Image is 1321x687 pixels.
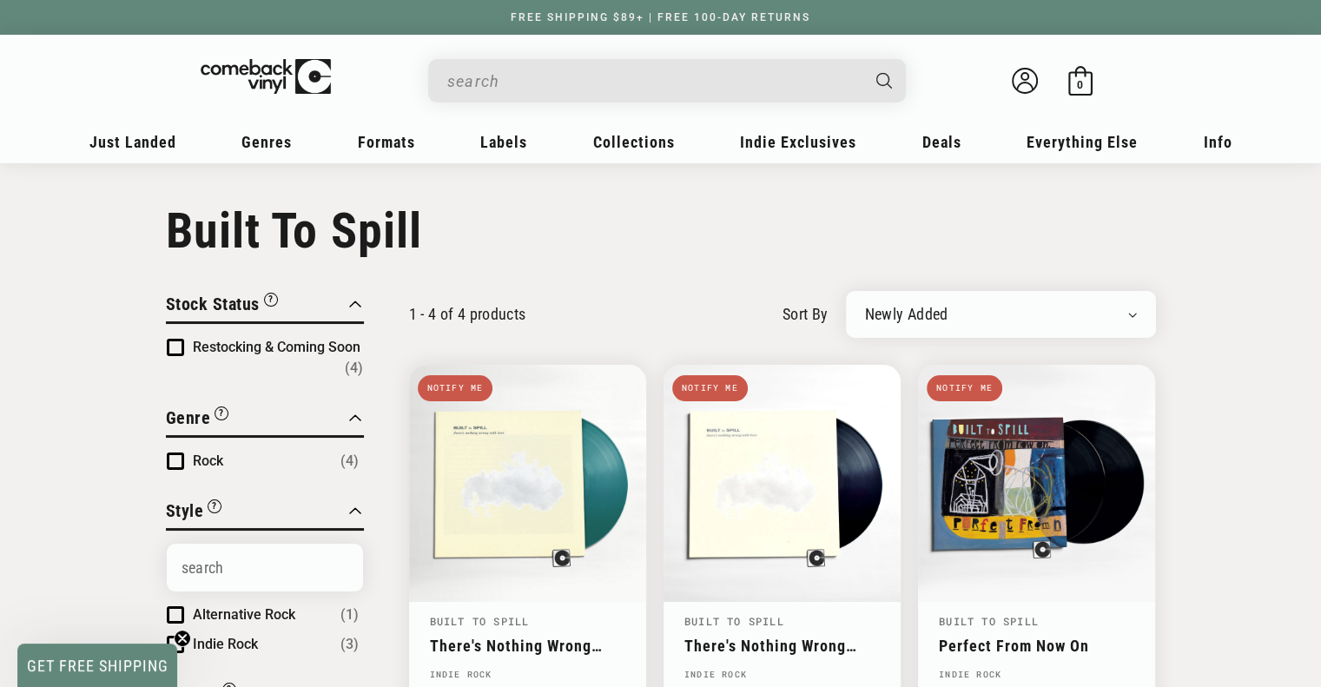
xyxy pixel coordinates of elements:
[684,637,880,655] a: There's Nothing Wrong With Love
[939,614,1039,628] a: Built To Spill
[340,604,359,625] span: Number of products: (1)
[193,452,223,469] span: Rock
[167,544,363,591] input: Search Options
[27,657,168,675] span: GET FREE SHIPPING
[166,407,211,428] span: Genre
[340,634,359,655] span: Number of products: (3)
[166,405,229,435] button: Filter by Genre
[340,451,359,472] span: Number of products: (4)
[684,614,784,628] a: Built To Spill
[861,59,908,102] button: Search
[447,63,859,99] input: When autocomplete results are available use up and down arrows to review and enter to select
[166,498,222,528] button: Filter by Style
[166,500,204,521] span: Style
[480,133,527,151] span: Labels
[193,606,295,623] span: Alternative Rock
[345,358,363,379] span: Number of products: (4)
[428,59,906,102] div: Search
[593,133,675,151] span: Collections
[166,291,278,321] button: Filter by Stock Status
[17,644,177,687] div: GET FREE SHIPPINGClose teaser
[430,637,625,655] a: There's Nothing Wrong With Love
[193,636,258,652] span: Indie Rock
[241,133,292,151] span: Genres
[939,637,1134,655] a: Perfect From Now On
[1077,78,1083,91] span: 0
[1204,133,1232,151] span: Info
[166,202,1156,260] h1: Built To Spill
[493,11,828,23] a: FREE SHIPPING $89+ | FREE 100-DAY RETURNS
[740,133,856,151] span: Indie Exclusives
[1027,133,1138,151] span: Everything Else
[89,133,176,151] span: Just Landed
[783,302,829,326] label: sort by
[358,133,415,151] span: Formats
[174,630,191,647] button: Close teaser
[430,614,530,628] a: Built To Spill
[193,339,360,355] span: Restocking & Coming Soon
[922,133,961,151] span: Deals
[166,294,260,314] span: Stock Status
[409,305,526,323] p: 1 - 4 of 4 products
